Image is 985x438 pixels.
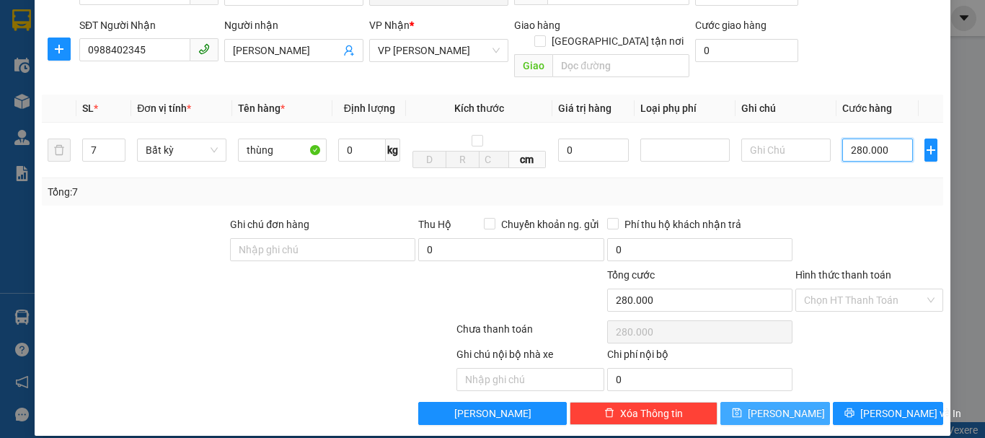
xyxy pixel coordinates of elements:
span: Tên hàng [238,102,285,114]
span: VP Hà Tĩnh [378,40,500,61]
div: SĐT Người Nhận [79,17,218,33]
span: printer [844,408,854,419]
div: Ghi chú nội bộ nhà xe [456,346,604,368]
span: plus [925,144,937,156]
span: up [113,141,122,150]
span: Increase Value [109,139,125,150]
span: delete [604,408,614,419]
span: user-add [343,45,355,56]
span: Kích thước [454,102,504,114]
button: delete [48,139,71,162]
span: Giao hàng [514,19,560,31]
span: plus [48,43,70,55]
button: plus [48,38,71,61]
input: R [446,151,480,168]
label: Cước giao hàng [695,19,767,31]
label: Hình thức thanh toán [795,269,891,281]
span: Chuyển khoản ng. gửi [495,216,604,232]
div: Tổng: 7 [48,184,381,200]
input: Dọc đường [552,54,689,77]
div: Người nhận [224,17,363,33]
th: Ghi chú [736,95,836,123]
input: D [412,151,446,168]
span: Bất kỳ [146,139,218,161]
span: Thu Hộ [418,219,451,230]
th: Loại phụ phí [635,95,736,123]
button: deleteXóa Thông tin [570,402,717,425]
input: 0 [558,139,629,162]
span: Cước hàng [842,102,892,114]
span: Đơn vị tính [137,102,191,114]
span: SL [82,102,94,114]
button: plus [924,139,937,162]
span: save [732,408,742,419]
span: kg [386,139,400,162]
span: Giá trị hàng [558,102,611,114]
span: Phí thu hộ khách nhận trả [619,216,747,232]
span: phone [198,43,210,55]
button: save[PERSON_NAME] [720,402,831,425]
div: Chưa thanh toán [455,321,606,346]
span: Decrease Value [109,150,125,161]
span: [PERSON_NAME] [454,406,531,421]
input: Cước giao hàng [695,39,798,62]
input: Nhập ghi chú [456,368,604,391]
span: Định lượng [344,102,395,114]
span: VP Nhận [369,19,410,31]
span: [GEOGRAPHIC_DATA] tận nơi [546,33,689,49]
input: Ghi chú đơn hàng [230,238,415,261]
span: [PERSON_NAME] và In [860,406,961,421]
input: Ghi Chú [741,139,831,162]
div: Chi phí nội bộ [607,346,792,368]
span: down [113,152,122,160]
input: VD: Bàn, Ghế [238,139,327,162]
span: Tổng cước [607,269,655,281]
button: [PERSON_NAME] [418,402,566,425]
label: Ghi chú đơn hàng [230,219,309,230]
span: Giao [514,54,552,77]
span: [PERSON_NAME] [748,406,825,421]
span: Xóa Thông tin [620,406,683,421]
input: C [479,151,509,168]
button: printer[PERSON_NAME] và In [833,402,943,425]
span: cm [509,151,546,168]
